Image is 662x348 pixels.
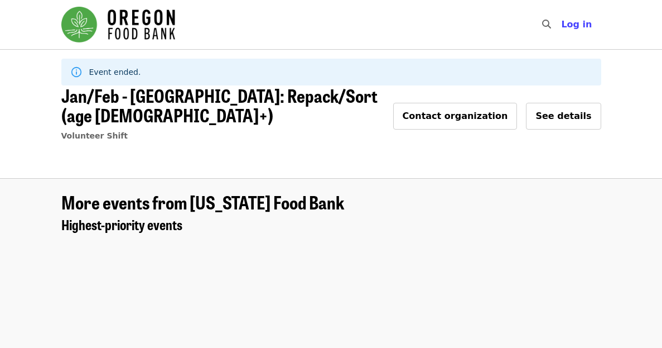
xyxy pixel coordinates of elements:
[558,11,567,38] input: Search
[61,131,128,140] a: Volunteer Shift
[552,13,601,36] button: Log in
[403,111,508,121] span: Contact organization
[61,217,182,233] a: Highest-priority events
[542,19,551,30] i: search icon
[393,103,518,130] button: Contact organization
[89,68,141,77] span: Event ended.
[61,82,378,128] span: Jan/Feb - [GEOGRAPHIC_DATA]: Repack/Sort (age [DEMOGRAPHIC_DATA]+)
[526,103,601,130] button: See details
[61,7,175,42] img: Oregon Food Bank - Home
[61,214,182,234] span: Highest-priority events
[52,217,610,233] div: Highest-priority events
[61,189,344,215] span: More events from [US_STATE] Food Bank
[561,19,592,30] span: Log in
[535,111,591,121] span: See details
